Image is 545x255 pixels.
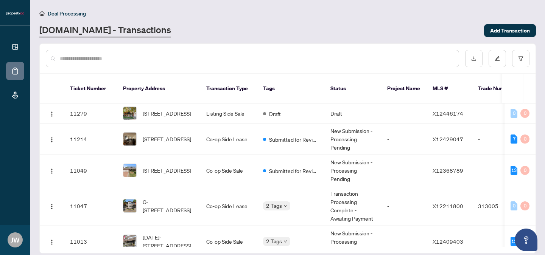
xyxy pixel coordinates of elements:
[64,74,117,104] th: Ticket Number
[46,200,58,212] button: Logo
[49,168,55,174] img: Logo
[433,110,463,117] span: X12446174
[472,74,525,104] th: Trade Number
[48,10,86,17] span: Deal Processing
[520,166,529,175] div: 0
[472,104,525,124] td: -
[257,74,324,104] th: Tags
[484,24,536,37] button: Add Transaction
[6,11,24,16] img: logo
[49,111,55,117] img: Logo
[324,155,381,186] td: New Submission - Processing Pending
[495,56,500,61] span: edit
[49,204,55,210] img: Logo
[511,166,517,175] div: 13
[511,201,517,210] div: 0
[123,235,136,248] img: thumbnail-img
[49,137,55,143] img: Logo
[512,50,529,67] button: filter
[123,133,136,145] img: thumbnail-img
[64,186,117,226] td: 11047
[266,201,282,210] span: 2 Tags
[471,56,476,61] span: download
[381,74,427,104] th: Project Name
[520,109,529,118] div: 0
[515,229,537,251] button: Open asap
[381,104,427,124] td: -
[64,155,117,186] td: 11049
[489,50,506,67] button: edit
[64,104,117,124] td: 11279
[520,201,529,210] div: 0
[117,74,200,104] th: Property Address
[64,124,117,155] td: 11214
[46,164,58,176] button: Logo
[433,202,463,209] span: X12211800
[123,164,136,177] img: thumbnail-img
[143,109,191,117] span: [STREET_ADDRESS]
[143,135,191,143] span: [STREET_ADDRESS]
[143,166,191,175] span: [STREET_ADDRESS]
[143,198,194,214] span: C-[STREET_ADDRESS]
[433,238,463,245] span: X12409403
[472,186,525,226] td: 313005
[39,24,171,37] a: [DOMAIN_NAME] - Transactions
[46,107,58,119] button: Logo
[269,167,318,175] span: Submitted for Review
[39,11,45,16] span: home
[200,186,257,226] td: Co-op Side Lease
[283,240,287,243] span: down
[269,110,281,118] span: Draft
[518,56,523,61] span: filter
[46,133,58,145] button: Logo
[511,134,517,144] div: 7
[200,155,257,186] td: Co-op Side Sale
[324,104,381,124] td: Draft
[465,50,483,67] button: download
[381,155,427,186] td: -
[11,235,20,245] span: JW
[381,186,427,226] td: -
[200,74,257,104] th: Transaction Type
[520,134,529,144] div: 0
[46,235,58,247] button: Logo
[269,135,318,144] span: Submitted for Review
[472,155,525,186] td: -
[427,74,472,104] th: MLS #
[283,204,287,208] span: down
[324,74,381,104] th: Status
[200,124,257,155] td: Co-op Side Lease
[511,109,517,118] div: 0
[200,104,257,124] td: Listing Side Sale
[123,107,136,120] img: thumbnail-img
[266,237,282,246] span: 2 Tags
[433,136,463,142] span: X12429047
[49,239,55,245] img: Logo
[123,199,136,212] img: thumbnail-img
[433,167,463,174] span: X12368789
[381,124,427,155] td: -
[472,124,525,155] td: -
[324,124,381,155] td: New Submission - Processing Pending
[490,25,530,37] span: Add Transaction
[143,233,194,250] span: [DATE]-[STREET_ADDRESS]
[324,186,381,226] td: Transaction Processing Complete - Awaiting Payment
[511,237,517,246] div: 13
